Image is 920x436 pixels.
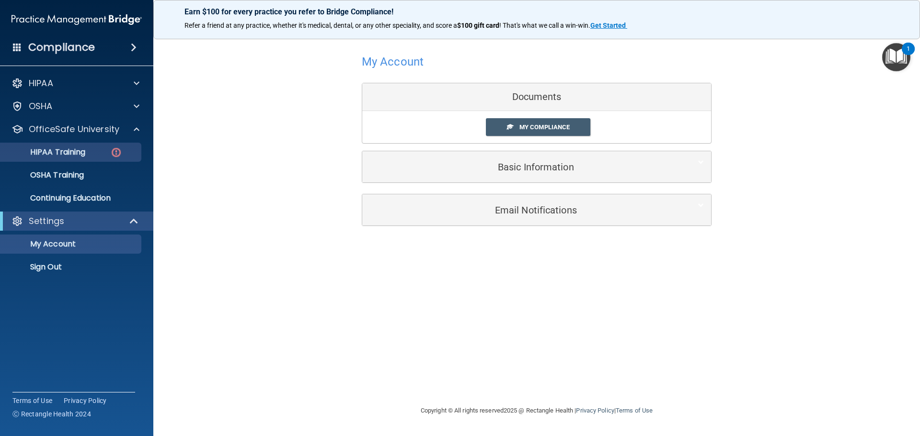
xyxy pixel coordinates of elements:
a: OSHA [11,101,139,112]
span: Refer a friend at any practice, whether it's medical, dental, or any other speciality, and score a [184,22,457,29]
a: Settings [11,215,139,227]
p: Continuing Education [6,193,137,203]
a: Terms of Use [616,407,653,414]
a: Basic Information [369,156,704,178]
p: HIPAA Training [6,147,85,157]
img: PMB logo [11,10,142,29]
a: Terms of Use [12,396,52,405]
p: OfficeSafe University [29,123,119,135]
strong: $100 gift card [457,22,499,29]
h4: My Account [362,56,424,68]
p: Earn $100 for every practice you refer to Bridge Compliance! [184,7,889,16]
p: OSHA [29,101,53,112]
p: Settings [29,215,64,227]
div: Documents [362,83,711,111]
h5: Basic Information [369,162,675,172]
div: 1 [907,49,910,61]
p: OSHA Training [6,170,84,180]
a: Privacy Policy [64,396,107,405]
p: My Account [6,239,137,249]
a: Privacy Policy [576,407,614,414]
p: HIPAA [29,78,53,89]
span: ! That's what we call a win-win. [499,22,590,29]
span: My Compliance [519,123,570,131]
span: Ⓒ Rectangle Health 2024 [12,409,91,419]
button: Open Resource Center, 1 new notification [882,43,910,71]
img: danger-circle.6113f641.png [110,146,122,158]
h4: Compliance [28,41,95,54]
p: Sign Out [6,262,137,272]
strong: Get Started [590,22,626,29]
div: Copyright © All rights reserved 2025 @ Rectangle Health | | [362,395,712,426]
a: OfficeSafe University [11,123,139,135]
h5: Email Notifications [369,205,675,215]
a: Get Started [590,22,627,29]
a: HIPAA [11,78,139,89]
a: Email Notifications [369,199,704,221]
